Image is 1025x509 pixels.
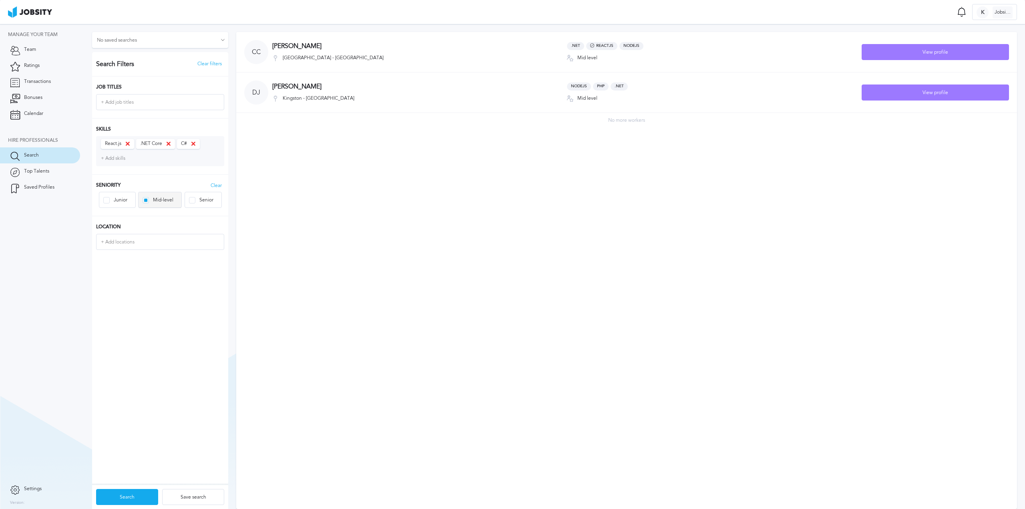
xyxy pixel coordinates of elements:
button: Search [96,489,158,505]
span: NodeJS [619,42,643,50]
label: Version: [10,501,25,505]
h3: [PERSON_NAME] [272,83,567,90]
span: NodeJS [567,82,591,91]
span: .NET Core [140,141,162,147]
span: PHP [593,82,609,91]
h3: Search Filters [96,60,134,68]
div: Junior [110,197,131,203]
input: + Add locations [97,235,223,249]
div: Manage your team [8,32,80,38]
div: C C [244,40,268,64]
span: Saved Profiles [24,185,54,190]
span: .NET [567,42,584,50]
button: Junior [99,192,136,208]
span: Top Talents [24,169,49,174]
h3: Seniority [96,183,208,188]
span: Mid level [577,55,597,61]
button: KJobsity LLC [972,4,1017,20]
span: Settings [24,486,42,492]
input: + Add skills [97,151,223,165]
span: Team [24,47,36,52]
input: + Add job titles [97,95,223,109]
h3: Skills [96,127,224,132]
div: View profile [862,44,1009,60]
div: Hire Professionals [8,138,80,143]
span: Search [24,153,39,158]
span: ReactJS [586,42,617,50]
button: View profile [862,84,1009,101]
div: Save search [163,489,224,505]
div: D J [244,80,268,105]
div: Kingston - [GEOGRAPHIC_DATA] [272,95,567,102]
span: Mid level [577,96,597,101]
button: Save search [162,489,224,505]
h3: [PERSON_NAME] [272,42,567,50]
h3: Job Titles [96,84,224,90]
div: K [977,6,989,18]
span: React.js [105,141,121,147]
button: View profile [862,44,1009,60]
div: Mid-level [149,197,177,203]
div: Senior [195,197,217,203]
button: Clear filters [195,61,224,67]
button: Mid-level [138,192,182,208]
h3: Location [96,224,224,230]
div: [GEOGRAPHIC_DATA] - [GEOGRAPHIC_DATA] [272,55,567,61]
span: Bonuses [24,95,42,101]
span: .NET [611,82,628,91]
span: Transactions [24,79,51,84]
input: No saved searches [92,32,228,48]
span: Ratings [24,63,40,68]
button: Clear [208,183,224,188]
img: ab4bad089aa723f57921c736e9817d99.png [8,6,52,18]
span: Calendar [24,111,43,117]
span: C# [181,141,187,147]
button: Senior [185,192,222,208]
p: No more workers [236,118,1017,123]
p: Jobsity LLC [993,10,1013,15]
div: View profile [862,85,1009,101]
